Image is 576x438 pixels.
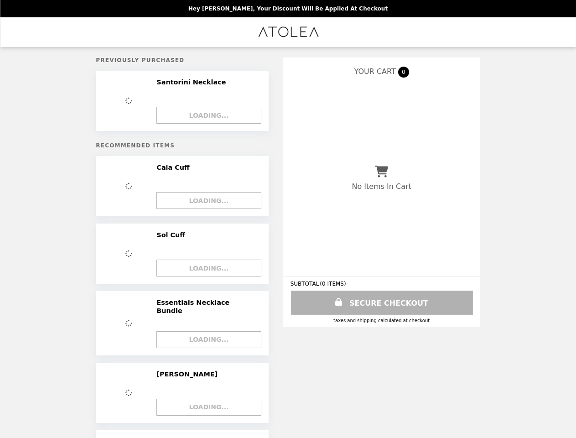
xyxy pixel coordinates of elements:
h2: Essentials Necklace Bundle [156,298,259,315]
p: Hey [PERSON_NAME], your discount will be applied at checkout [188,5,388,12]
h2: Cala Cuff [156,163,193,172]
h2: Santorini Necklace [156,78,229,86]
h2: [PERSON_NAME] [156,370,221,378]
span: ( 0 ITEMS ) [320,281,346,287]
h5: Recommended Items [96,142,268,149]
p: No Items In Cart [352,182,411,191]
img: Brand Logo [257,23,319,42]
span: YOUR CART [354,67,396,76]
h2: Sol Cuff [156,231,189,239]
h5: Previously Purchased [96,57,268,63]
span: 0 [398,67,409,78]
div: Taxes and Shipping calculated at checkout [291,318,473,323]
span: SUBTOTAL [291,281,320,287]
